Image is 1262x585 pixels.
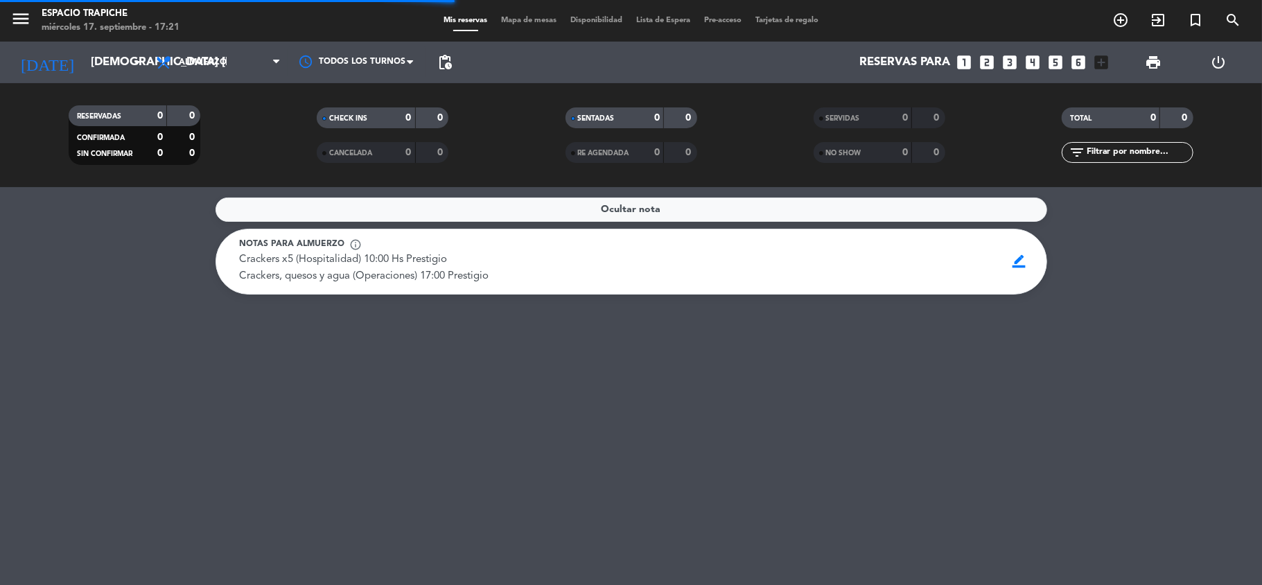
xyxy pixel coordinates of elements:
span: Mapa de mesas [494,17,563,24]
span: Ocultar nota [602,202,661,218]
span: RE AGENDADA [578,150,629,157]
strong: 0 [654,148,660,157]
span: print [1145,54,1162,71]
strong: 0 [189,132,198,142]
strong: 0 [902,113,908,123]
strong: 0 [189,111,198,121]
div: Espacio Trapiche [42,7,179,21]
span: CANCELADA [329,150,372,157]
i: looks_3 [1001,53,1019,71]
span: SIN CONFIRMAR [77,150,132,157]
span: SENTADAS [578,115,615,122]
strong: 0 [189,148,198,158]
span: border_color [1006,248,1033,274]
span: info_outline [350,238,362,251]
strong: 0 [437,113,446,123]
strong: 0 [157,111,163,121]
strong: 0 [157,132,163,142]
span: Mis reservas [437,17,494,24]
i: exit_to_app [1150,12,1166,28]
span: Almuerzo [179,58,227,67]
strong: 0 [1182,113,1190,123]
span: Tarjetas de regalo [748,17,825,24]
i: add_circle_outline [1112,12,1129,28]
i: looks_5 [1047,53,1065,71]
span: SERVIDAS [826,115,860,122]
strong: 0 [934,148,942,157]
strong: 0 [157,148,163,158]
span: TOTAL [1070,115,1092,122]
div: miércoles 17. septiembre - 17:21 [42,21,179,35]
span: pending_actions [437,54,453,71]
span: CHECK INS [329,115,367,122]
i: [DATE] [10,47,84,78]
i: looks_one [956,53,974,71]
strong: 0 [437,148,446,157]
strong: 0 [654,113,660,123]
strong: 0 [406,148,412,157]
strong: 0 [1150,113,1156,123]
input: Filtrar por nombre... [1085,145,1193,160]
i: filter_list [1069,144,1085,161]
i: add_box [1093,53,1111,71]
strong: 0 [406,113,412,123]
span: Reservas para [860,56,951,69]
span: RESERVADAS [77,113,121,120]
i: turned_in_not [1187,12,1204,28]
strong: 0 [685,148,694,157]
span: Disponibilidad [563,17,629,24]
i: menu [10,8,31,29]
span: Pre-acceso [697,17,748,24]
span: Notas para almuerzo [240,238,345,252]
span: Crackers x5 (Hospitalidad) 10:00 Hs Prestigio Crackers, quesos y agua (Operaciones) 17:00 Prestigio [240,254,489,281]
i: search [1225,12,1241,28]
span: NO SHOW [826,150,861,157]
i: looks_two [979,53,997,71]
span: Lista de Espera [629,17,697,24]
strong: 0 [902,148,908,157]
i: arrow_drop_down [129,54,146,71]
strong: 0 [934,113,942,123]
i: power_settings_new [1211,54,1227,71]
div: LOG OUT [1186,42,1252,83]
span: CONFIRMADA [77,134,125,141]
strong: 0 [685,113,694,123]
i: looks_4 [1024,53,1042,71]
i: looks_6 [1070,53,1088,71]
